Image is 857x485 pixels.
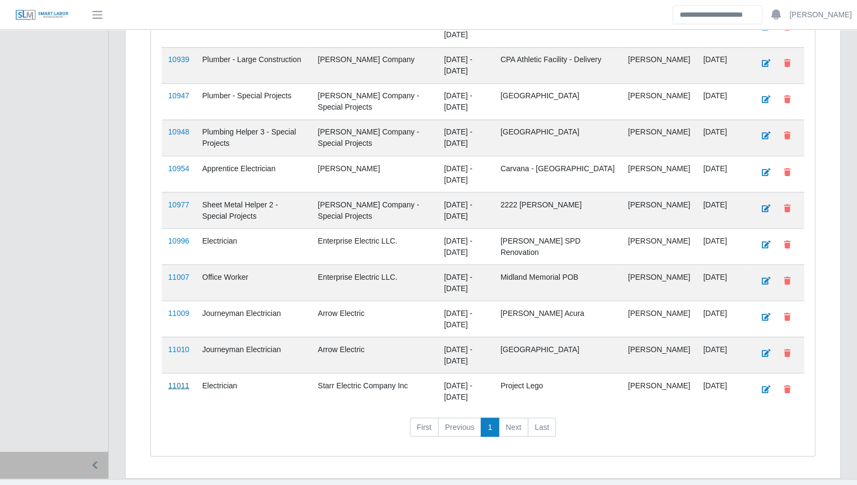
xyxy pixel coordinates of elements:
td: [DATE] - [DATE] [437,373,494,409]
td: Journeyman Electrician [196,300,311,336]
td: [DATE] - [DATE] [437,192,494,228]
td: [GEOGRAPHIC_DATA] [494,83,621,119]
td: [DATE] [696,300,748,336]
td: [PERSON_NAME] [621,300,696,336]
a: 10954 [168,164,189,172]
td: [PERSON_NAME] [621,83,696,119]
td: [GEOGRAPHIC_DATA] [494,119,621,156]
td: Midland Memorial POB [494,264,621,300]
td: [DATE] - [DATE] [437,156,494,192]
td: [DATE] - [DATE] [437,300,494,336]
td: [PERSON_NAME] SPD Renovation [494,228,621,264]
td: Electrician [196,228,311,264]
td: Arrow Electric [311,336,437,373]
td: [DATE] - [DATE] [437,228,494,264]
td: Project Lego [494,373,621,409]
a: 10939 [168,55,189,64]
td: Plumber - Large Construction [196,47,311,83]
td: [DATE] [696,336,748,373]
td: [PERSON_NAME] Company [311,47,437,83]
td: [PERSON_NAME] Company - Special Projects [311,192,437,228]
td: [DATE] - [DATE] [437,83,494,119]
a: 11010 [168,345,189,353]
td: [PERSON_NAME] [621,47,696,83]
td: [DATE] [696,156,748,192]
input: Search [673,5,762,24]
td: [DATE] [696,228,748,264]
td: [PERSON_NAME] [621,119,696,156]
td: 2222 [PERSON_NAME] [494,192,621,228]
a: 1 [481,417,499,437]
a: 10947 [168,91,189,100]
a: 11009 [168,308,189,317]
td: Arrow Electric [311,300,437,336]
td: [PERSON_NAME] [621,228,696,264]
td: Journeyman Electrician [196,336,311,373]
td: [DATE] [696,119,748,156]
td: [PERSON_NAME] Company - Special Projects [311,83,437,119]
a: [PERSON_NAME] [789,9,852,21]
td: Plumbing Helper 3 - Special Projects [196,119,311,156]
td: [PERSON_NAME] [621,156,696,192]
td: [DATE] - [DATE] [437,264,494,300]
td: CPA Athletic Facility - Delivery [494,47,621,83]
td: [GEOGRAPHIC_DATA] [494,336,621,373]
td: [DATE] [696,192,748,228]
a: 10977 [168,200,189,208]
td: Enterprise Electric LLC. [311,228,437,264]
td: [DATE] [696,373,748,409]
td: Carvana - [GEOGRAPHIC_DATA] [494,156,621,192]
td: [DATE] [696,47,748,83]
a: 10948 [168,127,189,136]
td: Electrician [196,373,311,409]
td: Apprentice Electrician [196,156,311,192]
td: [PERSON_NAME] [311,156,437,192]
td: [PERSON_NAME] [621,192,696,228]
td: [PERSON_NAME] [621,336,696,373]
td: [PERSON_NAME] Company - Special Projects [311,119,437,156]
a: 10996 [168,236,189,245]
img: SLM Logo [15,9,69,21]
td: [DATE] - [DATE] [437,336,494,373]
td: [DATE] [696,264,748,300]
td: Sheet Metal Helper 2 - Special Projects [196,192,311,228]
td: [DATE] - [DATE] [437,119,494,156]
td: Enterprise Electric LLC. [311,264,437,300]
td: [DATE] - [DATE] [437,47,494,83]
a: 11007 [168,272,189,281]
td: Plumber - Special Projects [196,83,311,119]
td: Office Worker [196,264,311,300]
td: [DATE] [696,83,748,119]
td: Starr Electric Company Inc [311,373,437,409]
td: [PERSON_NAME] Acura [494,300,621,336]
a: 11011 [168,381,189,389]
td: [PERSON_NAME] [621,264,696,300]
nav: pagination [162,417,804,446]
td: [PERSON_NAME] [621,373,696,409]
